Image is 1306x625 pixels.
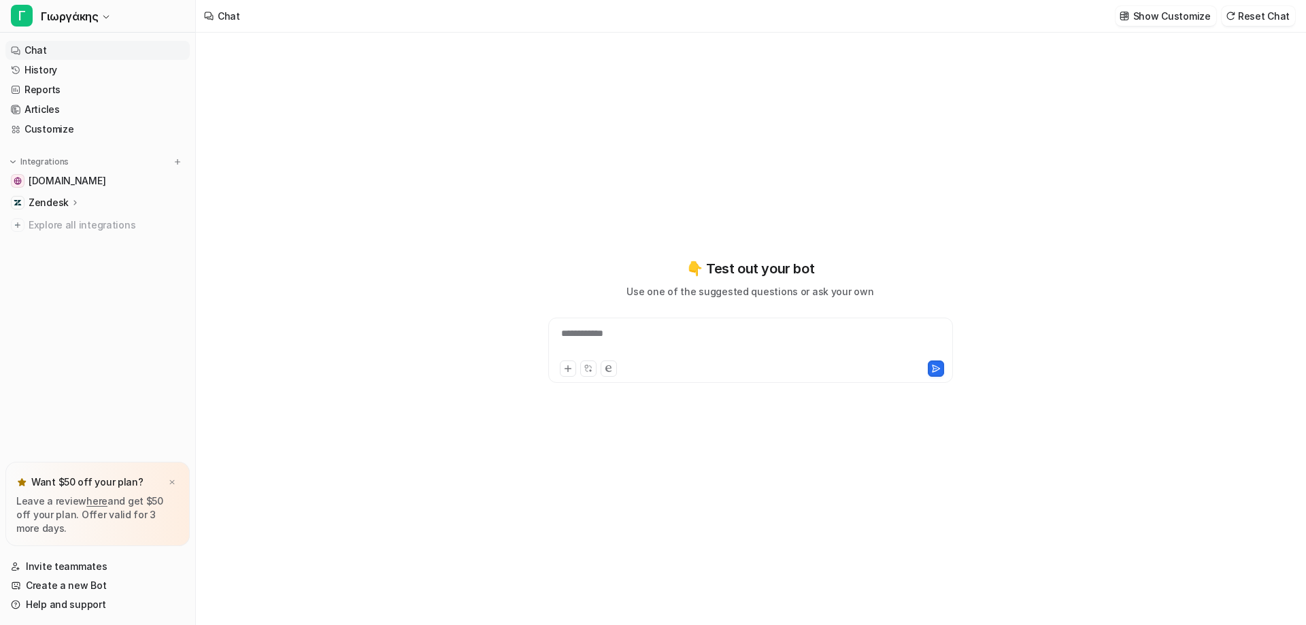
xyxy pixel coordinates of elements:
[626,284,873,299] p: Use one of the suggested questions or ask your own
[5,41,190,60] a: Chat
[5,171,190,190] a: oil-stores.gr[DOMAIN_NAME]
[11,218,24,232] img: explore all integrations
[1133,9,1211,23] p: Show Customize
[8,157,18,167] img: expand menu
[14,177,22,185] img: oil-stores.gr
[11,5,33,27] span: Γ
[29,174,105,188] span: [DOMAIN_NAME]
[5,80,190,99] a: Reports
[20,156,69,167] p: Integrations
[5,100,190,119] a: Articles
[168,478,176,487] img: x
[173,157,182,167] img: menu_add.svg
[5,576,190,595] a: Create a new Bot
[5,216,190,235] a: Explore all integrations
[1226,11,1235,21] img: reset
[31,475,144,489] p: Want $50 off your plan?
[1222,6,1295,26] button: Reset Chat
[14,199,22,207] img: Zendesk
[5,155,73,169] button: Integrations
[686,258,814,279] p: 👇 Test out your bot
[41,7,98,26] span: Γιωργάκης
[5,120,190,139] a: Customize
[16,494,179,535] p: Leave a review and get $50 off your plan. Offer valid for 3 more days.
[1116,6,1216,26] button: Show Customize
[29,214,184,236] span: Explore all integrations
[29,196,69,209] p: Zendesk
[16,477,27,488] img: star
[1120,11,1129,21] img: customize
[5,557,190,576] a: Invite teammates
[218,9,240,23] div: Chat
[5,61,190,80] a: History
[86,495,107,507] a: here
[5,595,190,614] a: Help and support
